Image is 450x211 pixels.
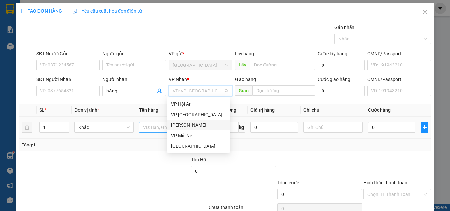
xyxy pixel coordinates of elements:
div: [PERSON_NAME] [171,121,226,129]
label: Cước giao hàng [318,77,350,82]
span: Cước hàng [368,107,391,113]
span: SL [39,107,44,113]
button: delete [22,122,32,133]
div: Người nhận [102,76,166,83]
div: VP gửi [169,50,232,57]
span: Đơn vị tính [74,107,99,113]
span: Đà Lạt [173,60,228,70]
input: 0 [250,122,298,133]
label: Hình thức thanh toán [363,180,407,185]
span: Giao [235,85,252,96]
span: user-add [157,88,162,93]
div: Tổng: 1 [22,141,174,148]
th: Ghi chú [301,104,365,117]
div: CMND/Passport [367,50,431,57]
span: Lấy hàng [235,51,254,56]
img: icon [72,9,78,14]
input: Dọc đường [252,85,315,96]
span: VP Nhận [169,77,187,82]
div: VP Hội An [171,100,226,108]
input: Ghi Chú [303,122,363,133]
span: TẠO ĐƠN HÀNG [19,8,62,13]
div: Đà Lạt [167,141,230,151]
div: CMND/Passport [367,76,431,83]
span: Tổng cước [277,180,299,185]
span: Yêu cầu xuất hóa đơn điện tử [72,8,142,13]
input: VD: Bàn, Ghế [139,122,198,133]
div: Phan Thiết [167,120,230,130]
div: SĐT Người Nhận [36,76,100,83]
input: Cước giao hàng [318,86,365,96]
div: Người gửi [102,50,166,57]
span: kg [239,122,245,133]
div: VP Nha Trang [167,109,230,120]
span: plus [421,125,428,130]
label: Gán nhãn [334,25,354,30]
span: Lấy [235,60,250,70]
span: Thu Hộ [191,157,206,162]
label: Cước lấy hàng [318,51,347,56]
span: Khác [78,122,130,132]
button: plus [421,122,428,133]
span: plus [19,9,24,13]
button: Close [416,3,434,22]
span: Giao hàng [235,77,256,82]
input: Cước lấy hàng [318,60,365,70]
span: Tên hàng [139,107,158,113]
span: Giá trị hàng [250,107,275,113]
div: VP Mũi Né [167,130,230,141]
div: VP Mũi Né [171,132,226,139]
div: VP [GEOGRAPHIC_DATA] [171,111,226,118]
div: [GEOGRAPHIC_DATA] [171,143,226,150]
input: Dọc đường [250,60,315,70]
span: close [422,10,428,15]
div: SĐT Người Gửi [36,50,100,57]
div: VP Hội An [167,99,230,109]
